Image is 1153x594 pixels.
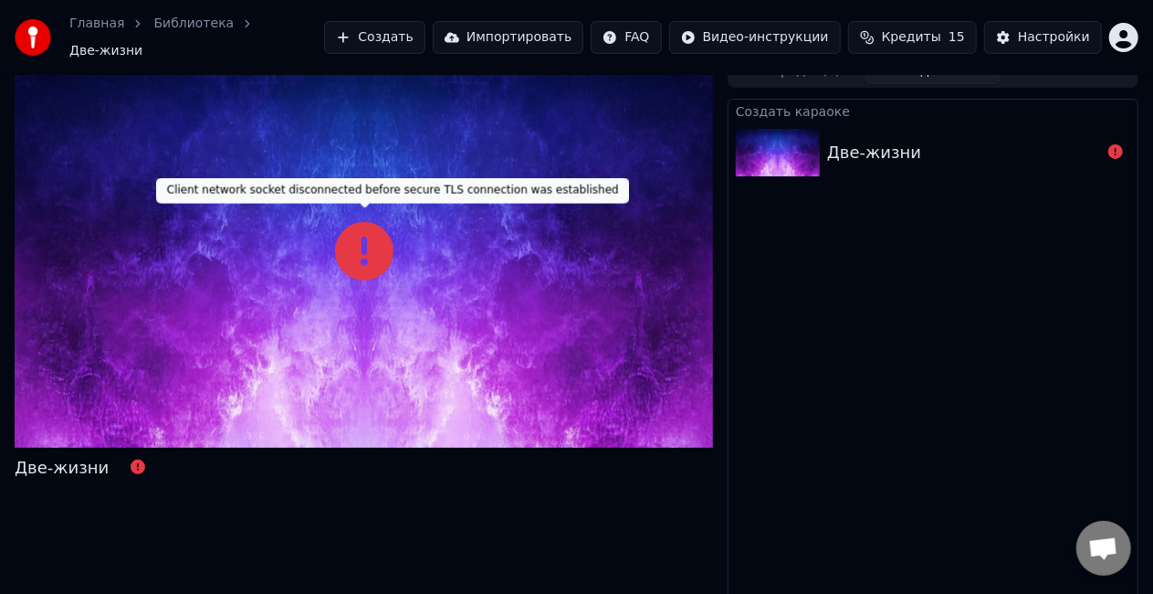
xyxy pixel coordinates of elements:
button: FAQ [591,21,661,54]
div: Настройки [1018,28,1090,47]
a: Библиотека [153,15,234,33]
button: Импортировать [433,21,584,54]
span: 15 [949,28,965,47]
div: Две-жизни [15,455,109,481]
span: Кредиты [882,28,941,47]
button: Кредиты15 [848,21,977,54]
div: Создать караоке [728,100,1137,122]
div: Открытый чат [1076,521,1131,576]
button: Создать [324,21,425,54]
button: Видео-инструкции [669,21,841,54]
button: Настройки [984,21,1102,54]
span: Две-жизни [69,42,142,60]
a: Главная [69,15,124,33]
div: Две-жизни [827,140,921,165]
img: youka [15,19,51,56]
nav: breadcrumb [69,15,324,60]
div: Client network socket disconnected before secure TLS connection was established [156,178,630,204]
